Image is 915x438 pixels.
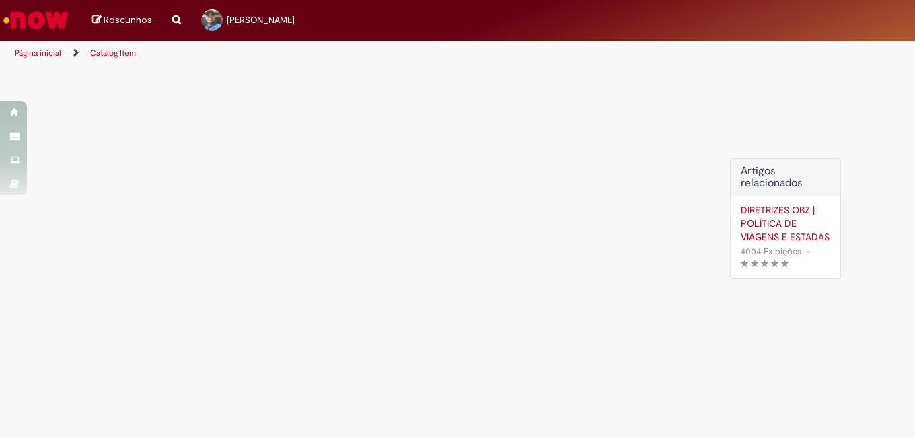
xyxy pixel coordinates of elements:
ul: Trilhas de página [10,41,600,66]
span: Rascunhos [104,13,152,26]
span: 4004 Exibições [741,246,801,257]
a: Rascunhos [92,14,152,27]
a: DIRETRIZES OBZ | POLÍTICA DE VIAGENS E ESTADAS [741,203,830,244]
img: ServiceNow [1,7,71,34]
a: Página inicial [15,48,61,59]
a: Catalog Item [90,48,136,59]
h3: Artigos relacionados [741,166,830,189]
span: • [804,242,812,260]
span: [PERSON_NAME] [227,14,295,26]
